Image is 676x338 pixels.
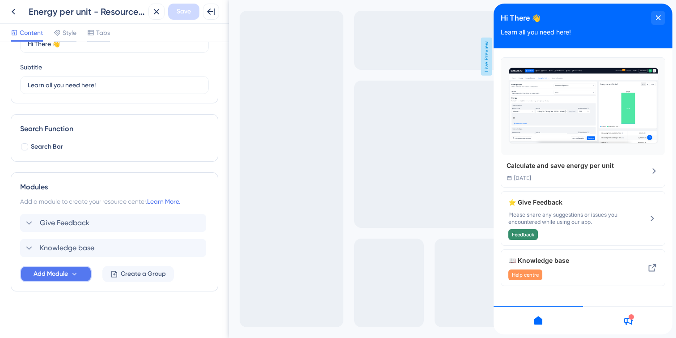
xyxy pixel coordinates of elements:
[20,214,209,232] div: Give Feedback
[7,8,47,21] span: Hi There 👋
[168,4,199,20] button: Save
[28,39,201,49] input: Title
[177,6,191,17] span: Save
[18,227,41,235] span: Feedback
[20,239,209,257] div: Knowledge base
[15,208,134,222] span: Please share any suggestions or issues you encountered while using our app.
[121,269,166,279] span: Create a Group
[40,218,89,228] span: Give Feedback
[69,5,72,12] div: 3
[34,269,68,279] span: Add Module
[20,266,92,282] button: Add Module
[157,7,172,21] div: close resource center
[20,62,42,73] div: Subtitle
[31,141,63,152] span: Search Bar
[15,252,134,262] span: 📖 Knowledge base
[7,25,77,32] span: Learn all you need here!
[7,54,172,184] div: Calculate and save energy per unit
[20,124,209,134] div: Search Function
[252,38,263,76] span: Live Preview
[102,266,174,282] button: Create a Group
[18,268,45,275] span: Help centre
[15,252,134,277] div: Knowledge base
[20,182,209,193] div: Modules
[29,5,145,18] div: Energy per unit - Resource Center
[40,243,94,253] span: Knowledge base
[147,198,180,205] a: Learn More.
[28,80,201,90] input: Description
[15,193,134,204] span: ⭐ Give Feedback
[21,3,63,13] span: Help Centre
[20,198,147,205] span: Add a module to create your resource center.
[20,171,38,178] span: [DATE]
[63,27,76,38] span: Style
[15,193,134,236] div: Give Feedback
[13,157,120,167] div: Calculate and save energy per unit
[96,27,110,38] span: Tabs
[20,27,43,38] span: Content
